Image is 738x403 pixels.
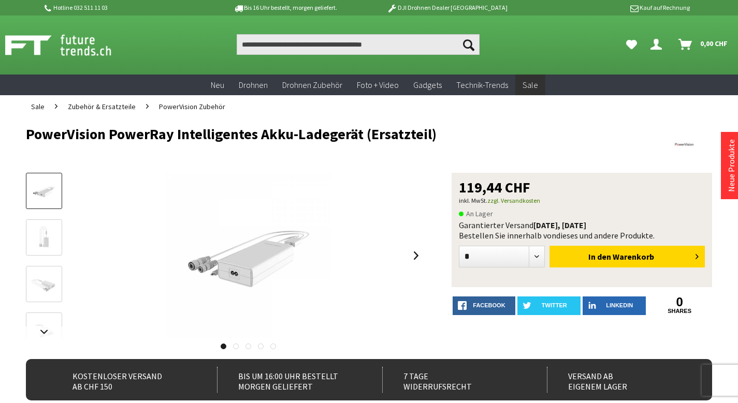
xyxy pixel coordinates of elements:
[154,95,230,118] a: PowerVision Zubehör
[159,102,225,111] span: PowerVision Zubehör
[583,296,646,315] a: LinkedIn
[5,32,134,58] img: Shop Futuretrends - zur Startseite wechseln
[658,126,712,162] img: PowerVision
[542,302,567,308] span: twitter
[231,74,275,96] a: Drohnen
[533,220,586,230] b: [DATE], [DATE]
[528,2,690,14] p: Kauf auf Rechnung
[43,2,205,14] p: Hotline 032 511 11 03
[29,176,59,206] img: Vorschau: PowerVision PowerRay Intelligentes Akku-Ladegerät (Ersatzteil)
[63,95,141,118] a: Zubehör & Ersatzteile
[674,34,733,55] a: Warenkorb
[456,80,508,90] span: Technik-Trends
[726,139,736,192] a: Neue Produkte
[211,80,224,90] span: Neu
[547,367,692,393] div: Versand ab eigenem Lager
[52,367,197,393] div: Kostenloser Versand ab CHF 150
[588,251,611,262] span: In den
[382,367,528,393] div: 7 Tage Widerrufsrecht
[166,173,331,338] img: PowerVision PowerRay Intelligentes Akku-Ladegerät (Ersatzteil)
[275,74,350,96] a: Drohnen Zubehör
[606,302,633,308] span: LinkedIn
[453,296,516,315] a: facebook
[646,34,670,55] a: Dein Konto
[449,74,515,96] a: Technik-Trends
[282,80,342,90] span: Drohnen Zubehör
[413,80,442,90] span: Gadgets
[357,80,399,90] span: Foto + Video
[26,95,50,118] a: Sale
[473,302,505,308] span: facebook
[366,2,528,14] p: DJI Drohnen Dealer [GEOGRAPHIC_DATA]
[515,74,545,96] a: Sale
[523,80,538,90] span: Sale
[459,180,530,195] span: 119,44 CHF
[406,74,449,96] a: Gadgets
[648,296,711,308] a: 0
[204,74,231,96] a: Neu
[700,35,728,52] span: 0,00 CHF
[458,34,480,55] button: Suchen
[205,2,366,14] p: Bis 16 Uhr bestellt, morgen geliefert.
[613,251,654,262] span: Warenkorb
[31,102,45,111] span: Sale
[237,34,480,55] input: Produkt, Marke, Kategorie, EAN, Artikelnummer…
[217,367,363,393] div: Bis um 16:00 Uhr bestellt Morgen geliefert
[648,308,711,315] a: shares
[459,195,705,207] p: inkl. MwSt.
[459,220,705,241] div: Garantierter Versand Bestellen Sie innerhalb von dieses und andere Produkte.
[487,197,540,204] a: zzgl. Versandkosten
[26,126,575,142] h1: PowerVision PowerRay Intelligentes Akku-Ladegerät (Ersatzteil)
[621,34,642,55] a: Meine Favoriten
[68,102,136,111] span: Zubehör & Ersatzteile
[517,296,581,315] a: twitter
[459,207,493,220] span: An Lager
[239,80,268,90] span: Drohnen
[549,246,705,267] button: In den Warenkorb
[350,74,406,96] a: Foto + Video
